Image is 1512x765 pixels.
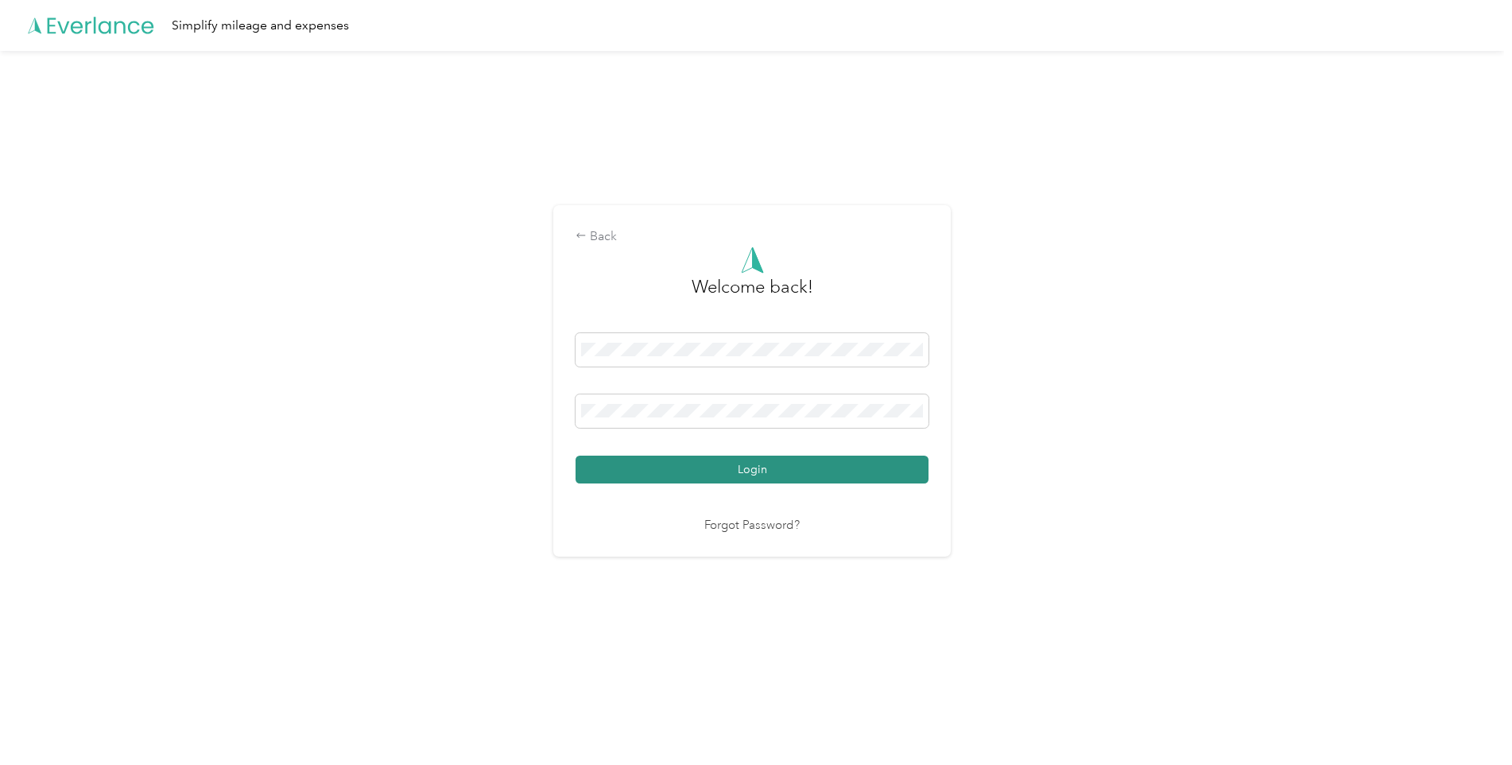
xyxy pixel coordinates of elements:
[1423,676,1512,765] iframe: Everlance-gr Chat Button Frame
[172,16,349,36] div: Simplify mileage and expenses
[576,456,929,483] button: Login
[704,517,800,535] a: Forgot Password?
[576,227,929,247] div: Back
[692,274,813,316] h3: greeting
